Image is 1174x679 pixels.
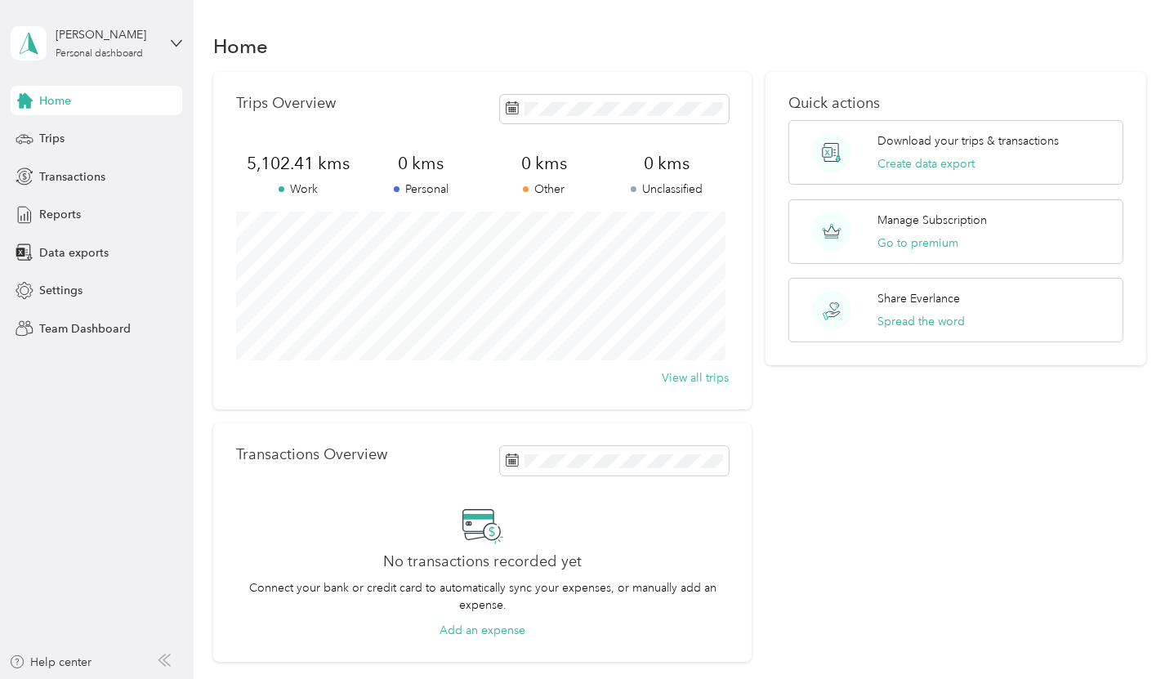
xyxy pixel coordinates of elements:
[877,132,1059,150] p: Download your trips & transactions
[605,152,729,175] span: 0 kms
[788,95,1123,112] p: Quick actions
[662,369,729,386] button: View all trips
[39,92,71,109] span: Home
[56,26,158,43] div: [PERSON_NAME]
[483,181,606,198] p: Other
[56,49,143,59] div: Personal dashboard
[877,212,987,229] p: Manage Subscription
[236,579,728,614] p: Connect your bank or credit card to automatically sync your expenses, or manually add an expense.
[213,38,268,55] h1: Home
[359,181,483,198] p: Personal
[39,320,131,337] span: Team Dashboard
[39,206,81,223] span: Reports
[483,152,606,175] span: 0 kms
[39,130,65,147] span: Trips
[877,290,960,307] p: Share Everlance
[236,95,336,112] p: Trips Overview
[236,181,359,198] p: Work
[877,313,965,330] button: Spread the word
[359,152,483,175] span: 0 kms
[236,152,359,175] span: 5,102.41 kms
[9,654,92,671] button: Help center
[440,622,525,639] button: Add an expense
[39,244,109,261] span: Data exports
[383,553,582,570] h2: No transactions recorded yet
[39,282,83,299] span: Settings
[1082,587,1174,679] iframe: Everlance-gr Chat Button Frame
[877,155,975,172] button: Create data export
[236,446,387,463] p: Transactions Overview
[877,235,958,252] button: Go to premium
[605,181,729,198] p: Unclassified
[39,168,105,185] span: Transactions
